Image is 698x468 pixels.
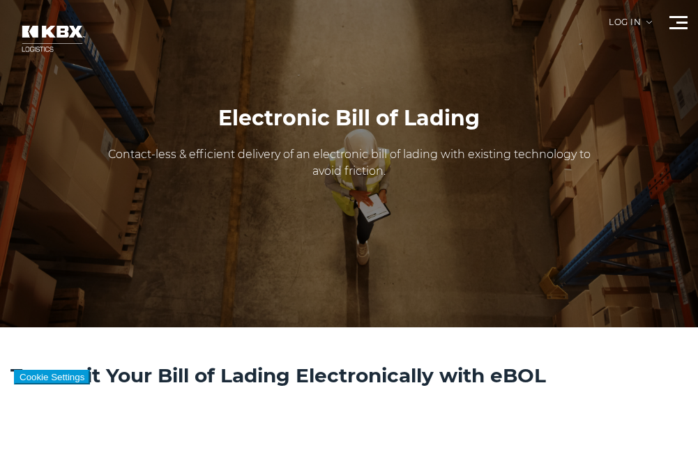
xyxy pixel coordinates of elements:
[107,104,591,132] h1: Electronic Bill of Lading
[10,14,94,63] img: kbx logo
[609,18,652,37] div: Log in
[14,370,90,384] button: Cookie Settings
[107,146,591,180] p: Contact-less & efficient delivery of an electronic bill of lading with existing technology to avo...
[10,362,688,389] h2: Transmit Your Bill of Lading Electronically with eBOL
[646,21,652,24] img: arrow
